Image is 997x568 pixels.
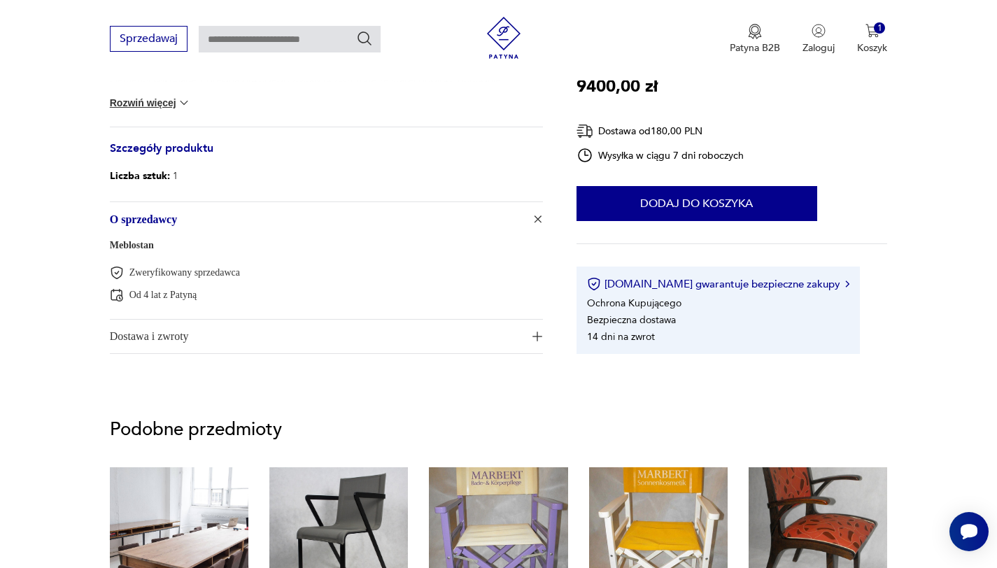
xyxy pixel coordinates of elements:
[845,281,849,287] img: Ikona strzałki w prawo
[177,96,191,110] img: chevron down
[587,330,655,343] li: 14 dni na zwrot
[577,73,658,100] p: 9400,00 zł
[730,24,780,55] a: Ikona medaluPatyna B2B
[110,167,178,185] p: 1
[110,320,543,353] button: Ikona plusaDostawa i zwroty
[587,277,601,291] img: Ikona certyfikatu
[110,288,124,302] img: Od 4 lat z Patyną
[129,288,197,301] p: Od 4 lat z Patyną
[874,22,886,34] div: 1
[577,122,744,140] div: Dostawa od 180,00 PLN
[110,26,188,52] button: Sprzedawaj
[110,96,191,110] button: Rozwiń więcej
[483,17,525,59] img: Patyna - sklep z meblami i dekoracjami vintage
[110,202,543,236] button: Ikona plusaO sprzedawcy
[949,512,989,551] iframe: Smartsupp widget button
[577,122,593,140] img: Ikona dostawy
[857,24,887,55] button: 1Koszyk
[110,202,523,236] span: O sprzedawcy
[532,332,542,341] img: Ikona plusa
[110,169,170,183] b: Liczba sztuk:
[110,144,543,167] h3: Szczegóły produktu
[129,266,240,279] p: Zweryfikowany sprzedawca
[587,313,676,327] li: Bezpieczna dostawa
[587,297,681,310] li: Ochrona Kupującego
[110,35,188,45] a: Sprzedawaj
[356,30,373,47] button: Szukaj
[110,320,523,353] span: Dostawa i zwroty
[577,186,817,221] button: Dodaj do koszyka
[730,24,780,55] button: Patyna B2B
[530,212,544,226] img: Ikona plusa
[802,24,835,55] button: Zaloguj
[857,41,887,55] p: Koszyk
[110,236,543,319] div: Ikona plusaO sprzedawcy
[812,24,826,38] img: Ikonka użytkownika
[110,266,124,280] img: Zweryfikowany sprzedawca
[730,41,780,55] p: Patyna B2B
[110,421,888,438] p: Podobne przedmioty
[865,24,879,38] img: Ikona koszyka
[110,240,154,250] a: Meblostan
[577,147,744,164] div: Wysyłka w ciągu 7 dni roboczych
[587,277,849,291] button: [DOMAIN_NAME] gwarantuje bezpieczne zakupy
[802,41,835,55] p: Zaloguj
[748,24,762,39] img: Ikona medalu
